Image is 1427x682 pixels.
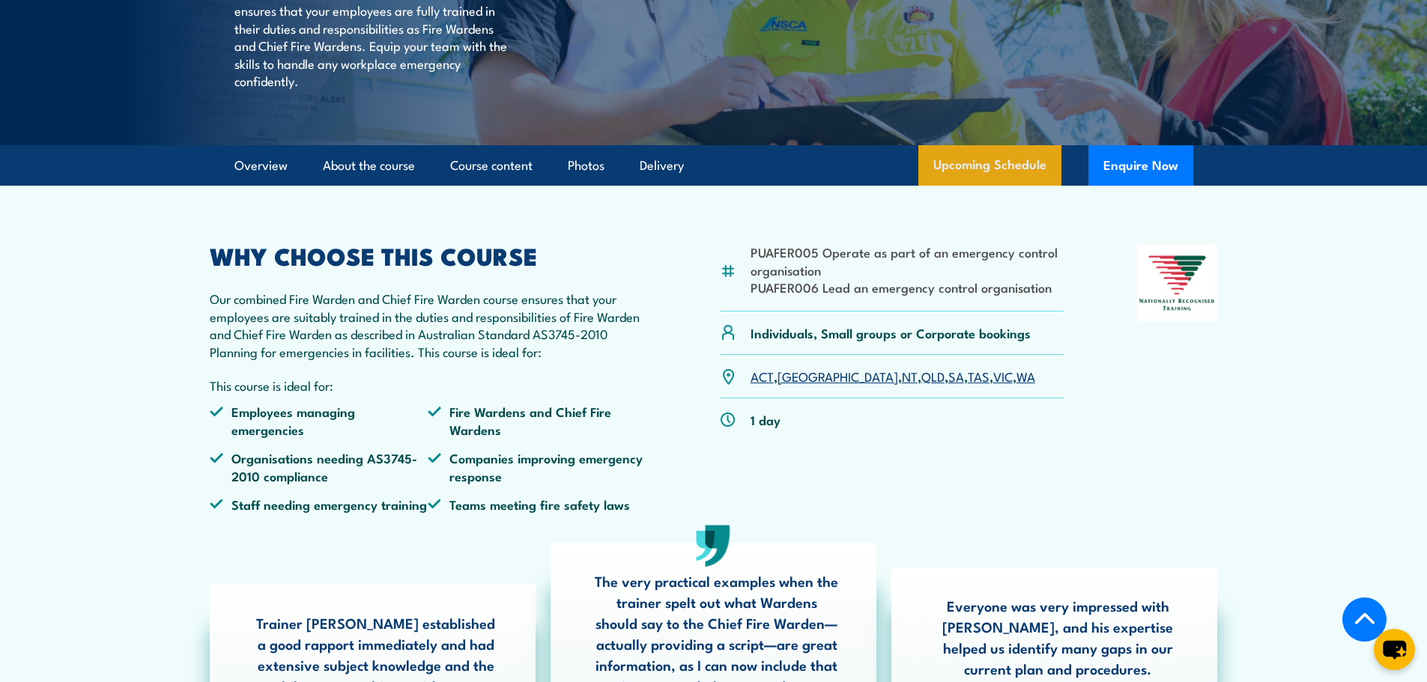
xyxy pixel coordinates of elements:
[234,146,288,186] a: Overview
[210,377,647,394] p: This course is ideal for:
[993,367,1013,385] a: VIC
[751,368,1035,385] p: , , , , , , ,
[751,324,1031,341] p: Individuals, Small groups or Corporate bookings
[1137,245,1218,321] img: Nationally Recognised Training logo.
[921,367,945,385] a: QLD
[936,595,1180,679] p: Everyone was very impressed with [PERSON_NAME], and his expertise helped us identify many gaps in...
[210,245,647,266] h2: WHY CHOOSE THIS COURSE
[1374,629,1415,670] button: chat-button
[428,403,646,438] li: Fire Wardens and Chief Fire Wardens
[918,145,1061,186] a: Upcoming Schedule
[428,449,646,484] li: Companies improving emergency response
[948,367,964,385] a: SA
[1088,145,1193,186] button: Enquire Now
[568,146,605,186] a: Photos
[450,146,533,186] a: Course content
[210,403,428,438] li: Employees managing emergencies
[751,278,1064,296] li: PUAFER006 Lead an emergency control organisation
[640,146,684,186] a: Delivery
[778,367,898,385] a: [GEOGRAPHIC_DATA]
[751,411,781,428] p: 1 day
[210,496,428,513] li: Staff needing emergency training
[902,367,918,385] a: NT
[323,146,415,186] a: About the course
[428,496,646,513] li: Teams meeting fire safety laws
[210,449,428,484] li: Organisations needing AS3745-2010 compliance
[751,367,774,385] a: ACT
[751,243,1064,278] li: PUAFER005 Operate as part of an emergency control organisation
[968,367,990,385] a: TAS
[1017,367,1035,385] a: WA
[210,290,647,360] p: Our combined Fire Warden and Chief Fire Warden course ensures that your employees are suitably tr...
